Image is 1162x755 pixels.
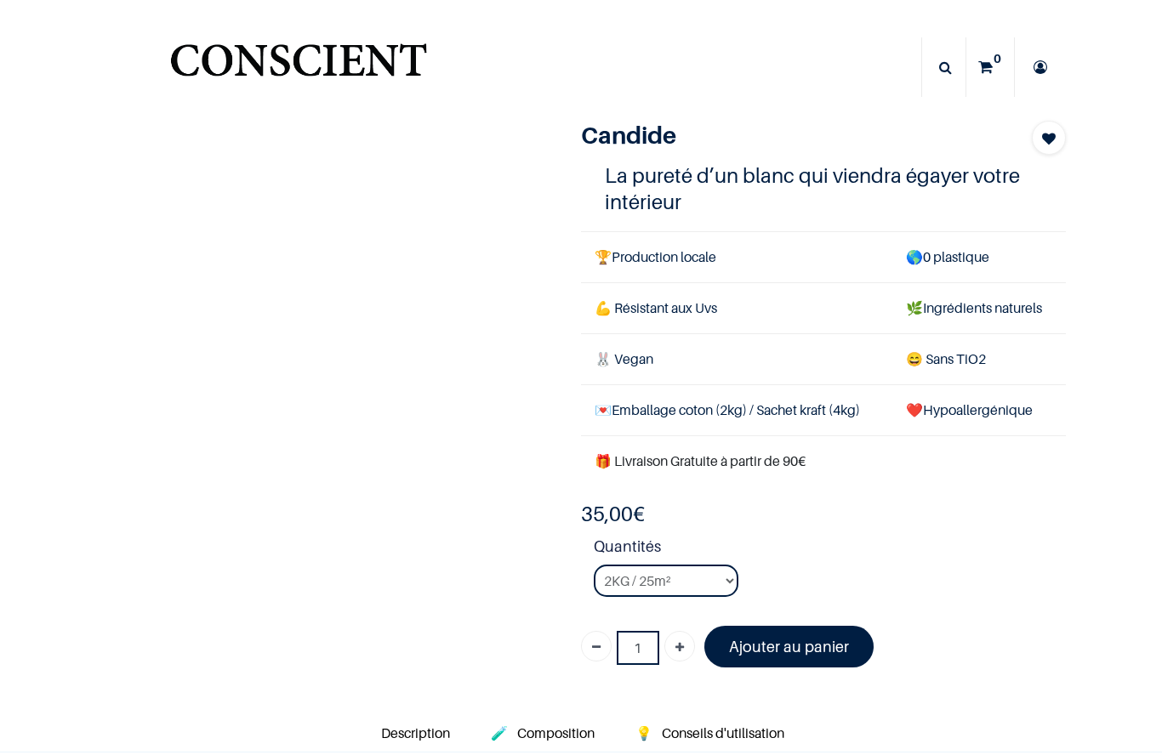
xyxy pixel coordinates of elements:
[892,385,1066,436] td: ❤️Hypoallergénique
[581,502,645,526] b: €
[662,724,784,741] span: Conseils d'utilisation
[704,626,874,667] a: Ajouter au panier
[635,724,652,741] span: 💡
[581,121,993,150] h1: Candide
[906,350,933,367] span: 😄 S
[906,299,923,316] span: 🌿
[595,350,653,367] span: 🐰 Vegan
[989,50,1005,67] sup: 0
[892,231,1066,282] td: 0 plastique
[906,248,923,265] span: 🌎
[581,502,633,526] span: 35,00
[581,631,612,661] a: Supprimer
[595,401,612,418] span: 💌
[595,248,612,265] span: 🏆
[1074,645,1154,725] iframe: Tidio Chat
[1042,128,1056,149] span: Add to wishlist
[581,231,892,282] td: Production locale
[594,535,1066,565] strong: Quantités
[517,724,595,741] span: Composition
[966,37,1014,97] a: 0
[1032,121,1066,155] button: Add to wishlist
[167,34,430,101] a: Logo of Conscient
[892,282,1066,333] td: Ingrédients naturels
[892,333,1066,384] td: ans TiO2
[595,452,806,469] font: 🎁 Livraison Gratuite à partir de 90€
[605,162,1041,215] h4: La pureté d’un blanc qui viendra égayer votre intérieur
[664,631,695,661] a: Ajouter
[581,385,892,436] td: Emballage coton (2kg) / Sachet kraft (4kg)
[381,724,450,741] span: Description
[729,638,849,656] font: Ajouter au panier
[595,299,717,316] span: 💪 Résistant aux Uvs
[167,34,430,101] img: Conscient
[491,724,508,741] span: 🧪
